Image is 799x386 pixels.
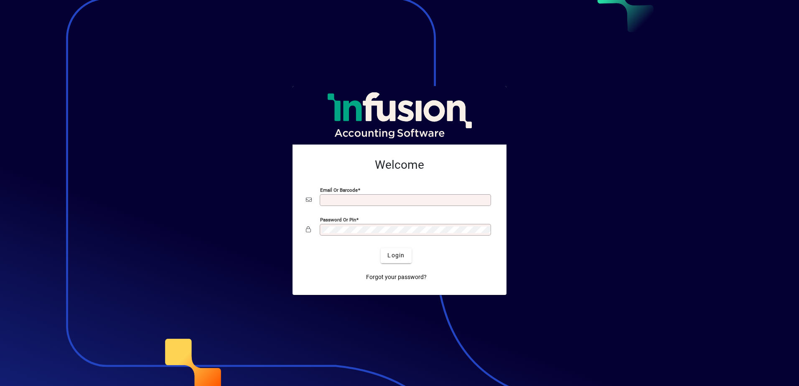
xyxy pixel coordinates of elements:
[381,248,411,263] button: Login
[366,273,427,282] span: Forgot your password?
[387,251,405,260] span: Login
[363,270,430,285] a: Forgot your password?
[320,216,356,222] mat-label: Password or Pin
[306,158,493,172] h2: Welcome
[320,187,358,193] mat-label: Email or Barcode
